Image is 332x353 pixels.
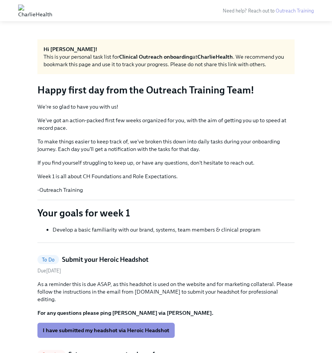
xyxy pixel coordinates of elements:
img: CharlieHealth [18,5,52,17]
strong: CharlieHealth [197,53,233,60]
p: To make things easier to keep track of, we've broken this down into daily tasks during your onboa... [37,138,295,153]
strong: For any questions please ping [PERSON_NAME] via [PERSON_NAME]. [37,309,213,316]
p: As a reminder this is due ASAP, as this headshot is used on the website and for marketing collate... [37,280,295,303]
button: I have submitted my headshot via Heroic Headshot [37,323,175,338]
strong: Clinical Outreach onboarding [119,53,192,60]
span: Friday, August 22nd 2025, 10:00 am [37,268,61,274]
p: Week 1 is all about CH Foundations and Role Expectations. [37,173,295,180]
p: -Outreach Training [37,186,295,194]
p: We've got an action-packed first few weeks organized for you, with the aim of getting you up to s... [37,117,295,132]
span: Need help? Reach out to [223,8,314,14]
strong: Hi [PERSON_NAME]! [43,46,97,53]
p: Your goals for week 1 [37,206,295,220]
h5: Submit your Heroic Headshot [62,255,149,264]
div: This is your personal task list for at . We recommend you bookmark this page and use it to track ... [43,53,289,68]
a: Outreach Training [276,8,314,14]
p: If you find yourself struggling to keep up, or have any questions, don't hesitate to reach out. [37,159,295,166]
a: To DoSubmit your Heroic HeadshotDue[DATE] [37,255,295,274]
span: I have submitted my headshot via Heroic Headshot [43,327,169,334]
p: We're so glad to have you with us! [37,103,295,110]
span: To Do [37,257,59,263]
h3: Happy first day from the Outreach Training Team! [37,83,295,97]
li: Develop a basic familiarity with our brand, systems, team members & clinical program [53,226,295,233]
